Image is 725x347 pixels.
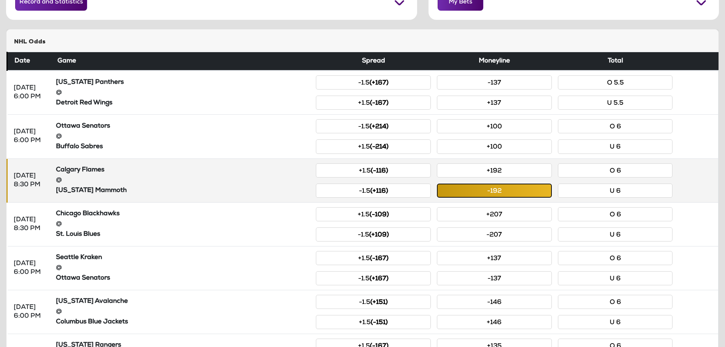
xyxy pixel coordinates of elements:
[437,184,552,198] button: -192
[437,139,552,154] button: +100
[56,211,120,217] strong: Chicago Blackhawks
[313,52,434,71] th: Spread
[437,271,552,285] button: -137
[558,139,673,154] button: U 6
[371,168,388,174] small: (-116)
[316,75,431,90] button: -1.5(+167)
[14,172,47,189] div: [DATE] 8:30 PM
[316,251,431,265] button: +1.5(-167)
[437,75,552,90] button: -137
[56,144,103,150] strong: Buffalo Sabres
[558,119,673,133] button: O 6
[370,299,388,306] small: (+151)
[56,220,310,229] div: @
[56,100,112,106] strong: Detroit Red Wings
[437,251,552,265] button: +137
[14,38,711,46] h5: NHL Odds
[56,231,100,238] strong: St. Louis Blues
[316,315,431,329] button: +1.5(-151)
[56,167,104,173] strong: Calgary Flames
[437,207,552,221] button: +207
[370,276,389,282] small: (+167)
[558,251,673,265] button: O 6
[437,119,552,133] button: +100
[437,315,552,329] button: +146
[370,124,389,130] small: (+214)
[316,207,431,221] button: +1.5(-109)
[56,187,127,194] strong: [US_STATE] Mammoth
[316,96,431,110] button: +1.5(-167)
[558,96,673,110] button: U 5.5
[370,144,389,150] small: (-214)
[14,84,47,101] div: [DATE] 6:00 PM
[437,295,552,309] button: -146
[558,271,673,285] button: U 6
[370,212,389,218] small: (-109)
[558,163,673,177] button: O 6
[56,319,128,325] strong: Columbus Blue Jackets
[437,227,552,241] button: -207
[316,184,431,198] button: -1.5(+116)
[371,320,388,326] small: (-151)
[555,52,676,71] th: Total
[370,100,389,107] small: (-167)
[56,176,310,185] div: @
[558,315,673,329] button: U 6
[14,259,47,277] div: [DATE] 6:00 PM
[7,52,53,71] th: Date
[370,188,388,195] small: (+116)
[56,254,102,261] strong: Seattle Kraken
[14,216,47,233] div: [DATE] 8:30 PM
[558,75,673,90] button: O 5.5
[316,227,431,241] button: -1.5(+109)
[558,295,673,309] button: O 6
[316,119,431,133] button: -1.5(+214)
[437,163,552,177] button: +192
[370,80,389,86] small: (+167)
[558,207,673,221] button: O 6
[316,271,431,285] button: -1.5(+167)
[53,52,313,71] th: Game
[56,275,110,281] strong: Ottawa Senators
[56,88,310,97] div: @
[14,303,47,321] div: [DATE] 6:00 PM
[434,52,555,71] th: Moneyline
[316,139,431,154] button: +1.5(-214)
[558,184,673,198] button: U 6
[56,298,128,305] strong: [US_STATE] Avalanche
[558,227,673,241] button: U 6
[56,307,310,316] div: @
[14,128,47,145] div: [DATE] 6:00 PM
[316,163,431,177] button: +1.5(-116)
[316,295,431,309] button: -1.5(+151)
[437,96,552,110] button: +137
[369,232,389,238] small: (+109)
[56,123,110,130] strong: Ottawa Senators
[56,79,124,86] strong: [US_STATE] Panthers
[370,256,389,262] small: (-167)
[56,264,310,272] div: @
[56,132,310,141] div: @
